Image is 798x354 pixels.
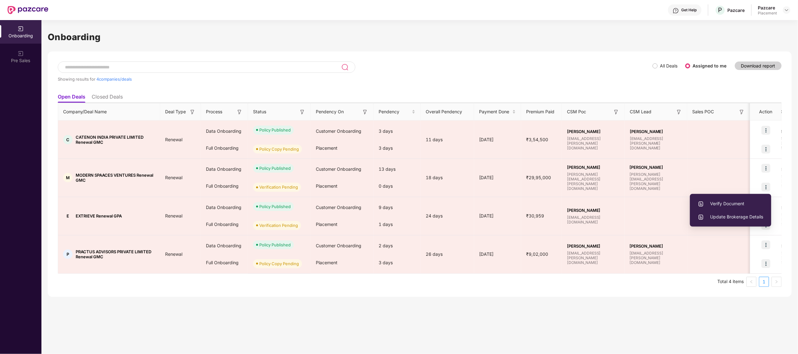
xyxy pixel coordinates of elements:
[758,11,777,16] div: Placement
[299,109,305,115] img: svg+xml;base64,PHN2ZyB3aWR0aD0iMTYiIGhlaWdodD0iMTYiIHZpZXdCb3g9IjAgMCAxNiAxNiIgZmlsbD0ibm9uZSIgeG...
[521,175,556,180] span: ₹29,95,000
[698,214,704,220] img: svg+xml;base64,PHN2ZyBpZD0iVXBsb2FkX0xvZ3MiIGRhdGEtbmFtZT0iVXBsb2FkIExvZ3MiIHhtbG5zPSJodHRwOi8vd3...
[474,136,521,143] div: [DATE]
[630,244,682,249] span: [PERSON_NAME]
[374,178,421,195] div: 0 days
[567,244,620,249] span: [PERSON_NAME]
[201,254,248,271] div: Full Onboarding
[630,108,651,115] span: CSM Lead
[18,26,24,32] img: svg+xml;base64,PHN2ZyB3aWR0aD0iMjAiIGhlaWdodD0iMjAiIHZpZXdCb3g9IjAgMCAyMCAyMCIgZmlsbD0ibm9uZSIgeG...
[63,211,73,221] div: E
[201,199,248,216] div: Data Onboarding
[630,165,682,170] span: [PERSON_NAME]
[474,103,521,121] th: Payment Done
[698,201,704,207] img: svg+xml;base64,PHN2ZyBpZD0iVXBsb2FkX0xvZ3MiIGRhdGEtbmFtZT0iVXBsb2FkIExvZ3MiIHhtbG5zPSJodHRwOi8vd3...
[374,123,421,140] div: 3 days
[201,161,248,178] div: Data Onboarding
[316,128,361,134] span: Customer Onboarding
[379,108,411,115] span: Pendency
[201,237,248,254] div: Data Onboarding
[259,242,291,248] div: Policy Published
[762,259,770,268] img: icon
[160,175,187,180] span: Renewal
[374,161,421,178] div: 13 days
[630,172,682,191] span: [PERSON_NAME][EMAIL_ADDRESS][PERSON_NAME][DOMAIN_NAME]
[316,108,344,115] span: Pendency On
[718,6,722,14] span: P
[567,165,620,170] span: [PERSON_NAME]
[374,199,421,216] div: 9 days
[421,174,474,181] div: 18 days
[316,243,361,248] span: Customer Onboarding
[567,215,620,224] span: [EMAIL_ADDRESS][DOMAIN_NAME]
[236,109,243,115] img: svg+xml;base64,PHN2ZyB3aWR0aD0iMTYiIGhlaWdodD0iMTYiIHZpZXdCb3g9IjAgMCAxNiAxNiIgZmlsbD0ibm9uZSIgeG...
[76,249,155,259] span: PRACTUS ADVISORS PRIVATE LIMITED Renewal GMC
[341,63,348,71] img: svg+xml;base64,PHN2ZyB3aWR0aD0iMjQiIGhlaWdodD0iMjUiIHZpZXdCb3g9IjAgMCAyNCAyNSIgZmlsbD0ibm9uZSIgeG...
[58,94,85,103] li: Open Deals
[521,137,553,142] span: ₹3,54,500
[58,103,160,121] th: Company/Deal Name
[421,136,474,143] div: 11 days
[259,146,299,152] div: Policy Copy Pending
[567,129,620,134] span: [PERSON_NAME]
[567,172,620,191] span: [PERSON_NAME][EMAIL_ADDRESS][PERSON_NAME][DOMAIN_NAME]
[259,260,299,267] div: Policy Copy Pending
[747,277,757,287] button: left
[673,8,679,14] img: svg+xml;base64,PHN2ZyBpZD0iSGVscC0zMngzMiIgeG1sbnM9Imh0dHA6Ly93d3cudzMub3JnLzIwMDAvc3ZnIiB3aWR0aD...
[374,140,421,157] div: 3 days
[613,109,619,115] img: svg+xml;base64,PHN2ZyB3aWR0aD0iMTYiIGhlaWdodD0iMTYiIHZpZXdCb3g9IjAgMCAxNiAxNiIgZmlsbD0ibm9uZSIgeG...
[206,108,222,115] span: Process
[374,216,421,233] div: 1 days
[735,62,782,70] button: Download report
[374,254,421,271] div: 3 days
[698,213,763,220] span: Update Brokerage Details
[630,136,682,150] span: [EMAIL_ADDRESS][PERSON_NAME][DOMAIN_NAME]
[362,109,368,115] img: svg+xml;base64,PHN2ZyB3aWR0aD0iMTYiIGhlaWdodD0iMTYiIHZpZXdCb3g9IjAgMCAxNiAxNiIgZmlsbD0ibm9uZSIgeG...
[521,103,562,121] th: Premium Paid
[316,145,337,151] span: Placement
[63,135,73,144] div: C
[165,108,186,115] span: Deal Type
[63,249,73,259] div: P
[747,277,757,287] li: Previous Page
[253,108,266,115] span: Status
[474,212,521,219] div: [DATE]
[521,251,553,257] span: ₹9,02,000
[739,109,745,115] img: svg+xml;base64,PHN2ZyB3aWR0aD0iMTYiIGhlaWdodD0iMTYiIHZpZXdCb3g9IjAgMCAxNiAxNiIgZmlsbD0ibm9uZSIgeG...
[567,208,620,213] span: [PERSON_NAME]
[630,251,682,265] span: [EMAIL_ADDRESS][PERSON_NAME][DOMAIN_NAME]
[759,277,769,287] a: 1
[259,184,298,190] div: Verification Pending
[750,280,753,284] span: left
[259,165,291,171] div: Policy Published
[479,108,511,115] span: Payment Done
[660,63,678,68] label: All Deals
[201,123,248,140] div: Data Onboarding
[374,103,421,121] th: Pendency
[693,108,714,115] span: Sales POC
[421,251,474,258] div: 26 days
[92,94,123,103] li: Closed Deals
[201,140,248,157] div: Full Onboarding
[316,260,337,265] span: Placement
[758,5,777,11] div: Pazcare
[48,30,792,44] h1: Onboarding
[8,6,48,14] img: New Pazcare Logo
[76,213,122,218] span: EXTRIEVE Renewal GPA
[189,109,196,115] img: svg+xml;base64,PHN2ZyB3aWR0aD0iMTYiIGhlaWdodD0iMTYiIHZpZXdCb3g9IjAgMCAxNiAxNiIgZmlsbD0ibm9uZSIgeG...
[567,136,620,150] span: [EMAIL_ADDRESS][PERSON_NAME][DOMAIN_NAME]
[521,213,549,218] span: ₹30,959
[421,103,474,121] th: Overall Pendency
[762,126,770,135] img: icon
[18,51,24,57] img: svg+xml;base64,PHN2ZyB3aWR0aD0iMjAiIGhlaWdodD0iMjAiIHZpZXdCb3g9IjAgMCAyMCAyMCIgZmlsbD0ibm9uZSIgeG...
[772,277,782,287] button: right
[259,127,291,133] div: Policy Published
[728,7,745,13] div: Pazcare
[259,222,298,228] div: Verification Pending
[160,251,187,257] span: Renewal
[58,77,653,82] div: Showing results for
[76,135,155,145] span: CATENON INDIA PRIVATE LIMITED Renewal GMC
[718,277,744,287] li: Total 4 items
[567,108,586,115] span: CSM Poc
